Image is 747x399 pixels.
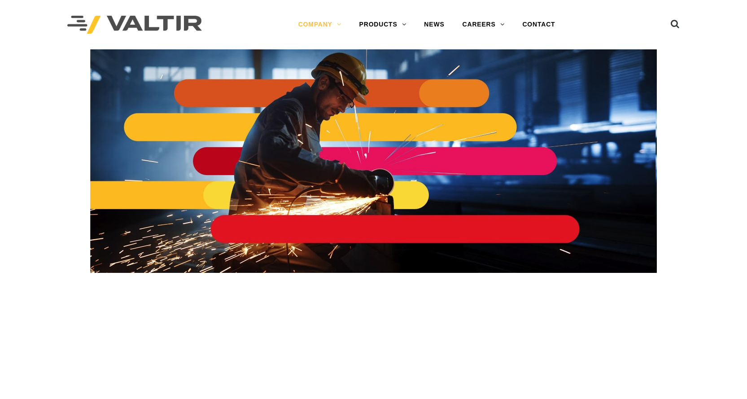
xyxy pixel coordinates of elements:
a: COMPANY [289,16,350,34]
a: PRODUCTS [350,16,415,34]
a: CONTACT [513,16,564,34]
a: CAREERS [454,16,514,34]
img: Valtir [67,16,202,34]
a: NEWS [415,16,453,34]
